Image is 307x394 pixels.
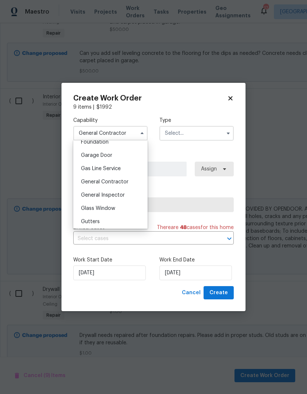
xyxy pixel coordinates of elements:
[180,225,187,230] span: 48
[159,126,234,141] input: Select...
[73,233,213,245] input: Select cases
[73,152,234,160] label: Work Order Manager
[81,193,125,198] span: General Inspector
[209,288,228,298] span: Create
[159,265,232,280] input: M/D/YYYY
[96,105,112,110] span: $ 1992
[81,153,112,158] span: Garage Door
[224,233,234,244] button: Open
[73,117,148,124] label: Capability
[157,224,234,231] span: There are case s for this home
[73,265,146,280] input: M/D/YYYY
[80,201,227,208] span: Select trade partner
[73,256,148,264] label: Work Start Date
[182,288,201,298] span: Cancel
[201,165,217,173] span: Assign
[204,286,234,300] button: Create
[81,206,115,211] span: Glass Window
[73,188,234,196] label: Trade Partner
[179,286,204,300] button: Cancel
[73,103,234,111] div: 9 items |
[138,129,147,138] button: Hide options
[81,179,128,184] span: General Contractor
[73,126,148,141] input: Select...
[224,129,233,138] button: Show options
[73,95,227,102] h2: Create Work Order
[159,256,234,264] label: Work End Date
[81,140,109,145] span: Foundation
[81,219,100,224] span: Gutters
[81,166,121,171] span: Gas Line Service
[159,117,234,124] label: Type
